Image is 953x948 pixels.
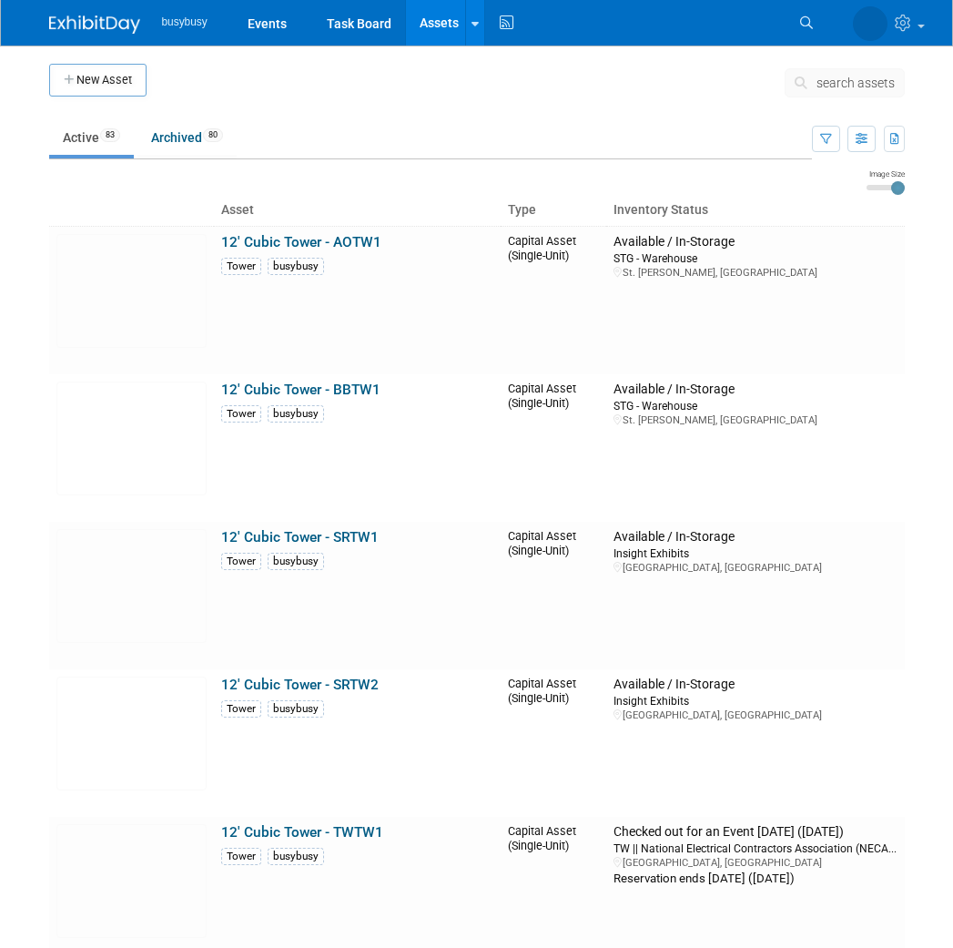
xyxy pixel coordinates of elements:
div: busybusy [268,405,324,423]
button: New Asset [49,64,147,97]
div: Available / In-Storage [613,382,897,398]
div: Insight Exhibits [613,545,897,561]
div: St. [PERSON_NAME], [GEOGRAPHIC_DATA] [613,413,897,427]
a: Archived80 [137,120,237,155]
div: Tower [221,700,261,718]
div: [GEOGRAPHIC_DATA], [GEOGRAPHIC_DATA] [613,561,897,575]
div: Available / In-Storage [613,234,897,250]
a: 12' Cubic Tower - SRTW1 [221,529,379,545]
th: Type [501,195,607,226]
div: Available / In-Storage [613,529,897,545]
div: [GEOGRAPHIC_DATA], [GEOGRAPHIC_DATA] [613,708,897,722]
div: Tower [221,258,261,275]
div: busybusy [268,258,324,275]
td: Capital Asset (Single-Unit) [501,669,607,817]
div: busybusy [268,553,324,570]
div: Tower [221,405,261,423]
a: 12' Cubic Tower - BBTW1 [221,382,380,398]
div: STG - Warehouse [613,398,897,413]
div: busybusy [268,848,324,865]
a: 12' Cubic Tower - TWTW1 [221,824,383,841]
a: 12' Cubic Tower - AOTW1 [221,234,381,250]
th: Asset [214,195,501,226]
div: Reservation ends [DATE] ([DATE]) [613,870,897,887]
td: Capital Asset (Single-Unit) [501,226,607,374]
div: Tower [221,553,261,570]
td: Capital Asset (Single-Unit) [501,374,607,522]
div: TW || National Electrical Contractors Association (NECA... [613,841,897,856]
a: 12' Cubic Tower - SRTW2 [221,677,379,693]
img: ExhibitDay [49,15,140,34]
div: St. [PERSON_NAME], [GEOGRAPHIC_DATA] [613,266,897,280]
div: [GEOGRAPHIC_DATA], [GEOGRAPHIC_DATA] [613,856,897,870]
span: busybusy [162,15,208,28]
div: STG - Warehouse [613,250,897,266]
div: Checked out for an Event [DATE] ([DATE]) [613,824,897,841]
span: 80 [203,128,223,142]
div: Insight Exhibits [613,693,897,708]
div: Image Size [867,168,905,179]
img: Braden Gillespie [853,6,887,41]
td: Capital Asset (Single-Unit) [501,522,607,669]
button: search assets [785,68,905,97]
div: busybusy [268,700,324,718]
a: Active83 [49,120,134,155]
span: 83 [100,128,120,142]
span: search assets [816,76,895,90]
div: Tower [221,848,261,865]
div: Available / In-Storage [613,677,897,693]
